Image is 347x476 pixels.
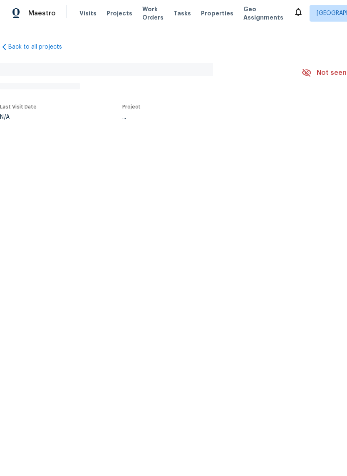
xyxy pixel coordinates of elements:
[201,9,233,17] span: Properties
[173,10,191,16] span: Tasks
[142,5,164,22] span: Work Orders
[79,9,97,17] span: Visits
[243,5,283,22] span: Geo Assignments
[122,104,141,109] span: Project
[122,114,282,120] div: ...
[28,9,56,17] span: Maestro
[107,9,132,17] span: Projects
